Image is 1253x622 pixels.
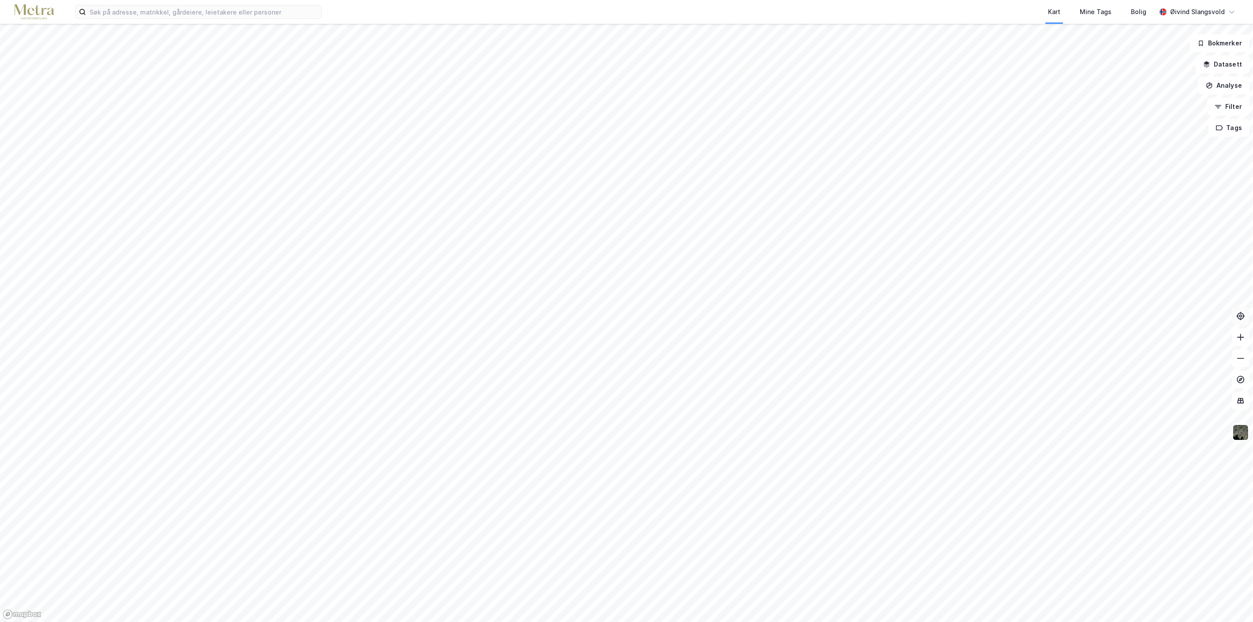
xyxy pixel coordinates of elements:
div: Kart [1048,7,1060,17]
a: Mapbox homepage [3,609,41,619]
button: Analyse [1198,77,1249,94]
iframe: Chat Widget [1209,580,1253,622]
div: Øivind Slangsvold [1170,7,1225,17]
button: Bokmerker [1190,34,1249,52]
div: Mine Tags [1080,7,1111,17]
img: 9k= [1232,424,1249,441]
button: Datasett [1196,56,1249,73]
div: Kontrollprogram for chat [1209,580,1253,622]
img: metra-logo.256734c3b2bbffee19d4.png [14,4,54,20]
div: Bolig [1131,7,1146,17]
button: Filter [1207,98,1249,115]
button: Tags [1208,119,1249,137]
input: Søk på adresse, matrikkel, gårdeiere, leietakere eller personer [86,5,321,19]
